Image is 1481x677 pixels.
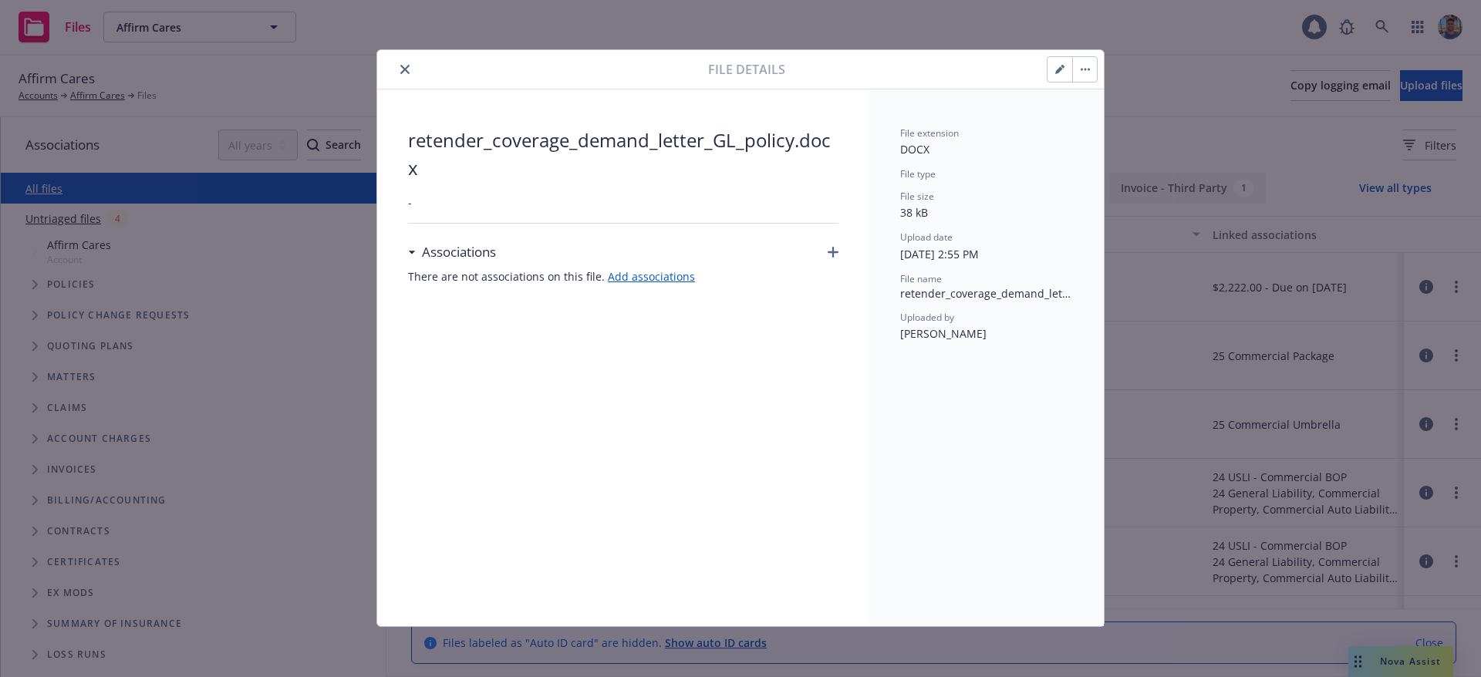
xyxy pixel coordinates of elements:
[900,142,929,157] span: DOCX
[900,247,979,261] span: [DATE] 2:55 PM
[900,167,936,180] span: File type
[408,242,496,262] div: Associations
[900,190,934,203] span: File size
[900,272,942,285] span: File name
[900,311,954,324] span: Uploaded by
[396,60,414,79] button: close
[900,285,1073,301] span: retender_coverage_demand_letter_GL_policy.docx
[422,242,496,262] h3: Associations
[900,231,953,244] span: Upload date
[408,268,838,285] span: There are not associations on this file.
[708,60,785,79] span: File details
[408,194,838,211] span: -
[900,205,928,220] span: 38 kB
[900,326,987,341] span: [PERSON_NAME]
[408,126,838,182] span: retender_coverage_demand_letter_GL_policy.docx
[900,126,959,140] span: File extension
[608,269,695,284] a: Add associations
